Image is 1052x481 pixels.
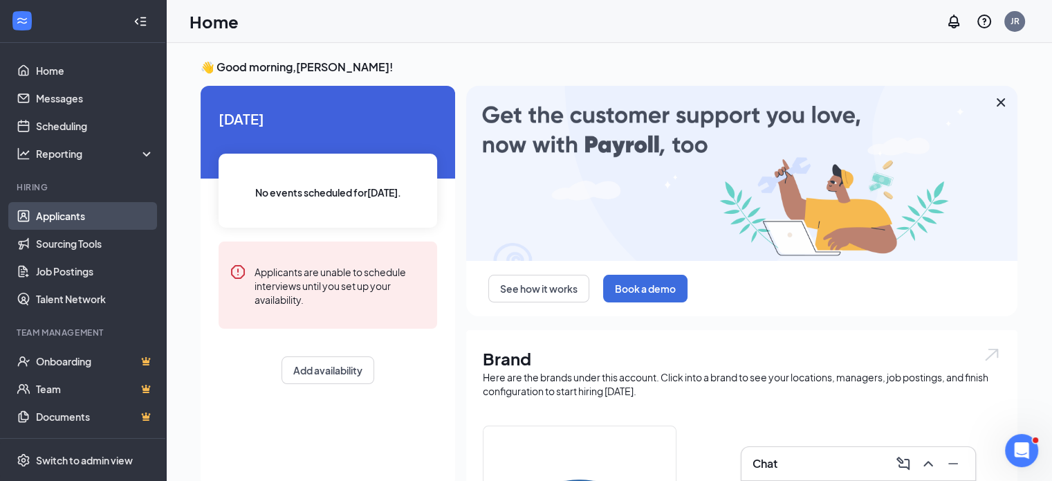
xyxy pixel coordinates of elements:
[17,327,151,338] div: Team Management
[36,112,154,140] a: Scheduling
[942,453,964,475] button: Minimize
[17,453,30,467] svg: Settings
[1011,15,1019,27] div: JR
[190,10,239,33] h1: Home
[36,285,154,313] a: Talent Network
[133,15,147,28] svg: Collapse
[36,430,154,458] a: SurveysCrown
[983,347,1001,363] img: open.6027fd2a22e1237b5b06.svg
[603,275,688,302] button: Book a demo
[466,86,1017,261] img: payroll-large.gif
[36,84,154,112] a: Messages
[36,147,155,161] div: Reporting
[36,257,154,285] a: Job Postings
[17,147,30,161] svg: Analysis
[1005,434,1038,467] iframe: Intercom live chat
[255,264,426,307] div: Applicants are unable to schedule interviews until you set up your availability.
[201,60,1017,75] h3: 👋 Good morning, [PERSON_NAME] !
[36,230,154,257] a: Sourcing Tools
[920,455,936,472] svg: ChevronUp
[17,181,151,193] div: Hiring
[36,202,154,230] a: Applicants
[230,264,246,280] svg: Error
[36,375,154,403] a: TeamCrown
[917,453,939,475] button: ChevronUp
[36,403,154,430] a: DocumentsCrown
[892,453,914,475] button: ComposeMessage
[753,456,777,471] h3: Chat
[36,347,154,375] a: OnboardingCrown
[282,356,374,384] button: Add availability
[219,108,437,129] span: [DATE]
[36,57,154,84] a: Home
[15,14,29,28] svg: WorkstreamLogo
[488,275,589,302] button: See how it works
[36,453,133,467] div: Switch to admin view
[993,94,1009,111] svg: Cross
[895,455,912,472] svg: ComposeMessage
[483,370,1001,398] div: Here are the brands under this account. Click into a brand to see your locations, managers, job p...
[255,185,401,200] span: No events scheduled for [DATE] .
[945,13,962,30] svg: Notifications
[976,13,993,30] svg: QuestionInfo
[483,347,1001,370] h1: Brand
[945,455,961,472] svg: Minimize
